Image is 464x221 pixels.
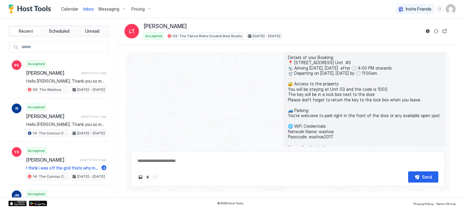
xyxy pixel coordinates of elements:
[422,174,432,180] div: Send
[33,174,67,179] span: 14: The Curious Cub Pet Friendly Studio
[137,173,144,181] button: Upload image
[28,191,45,197] span: Accepted
[26,122,106,127] span: Hello [PERSON_NAME], Thank you so much for your booking! We'll send the check-in instructions on ...
[77,130,105,136] span: [DATE] - [DATE]
[14,62,19,68] span: BS
[43,27,75,35] button: Scheduled
[26,113,79,119] span: [PERSON_NAME]
[414,200,433,206] a: Privacy Policy
[131,6,145,12] span: Pricing
[81,114,106,118] span: about 9 hours ago
[288,44,441,150] span: Hi [PERSON_NAME], thanks for booking your stay with us! Details of your Booking: 📍 [STREET_ADDRES...
[436,5,443,13] div: menu
[33,130,67,136] span: 14: The Curious Cub Pet Friendly Studio
[80,158,106,162] span: about 10 hours ago
[29,201,47,206] a: Google Play Store
[436,200,456,206] a: Terms Of Use
[26,157,77,163] span: [PERSON_NAME]
[414,202,433,206] span: Privacy Policy
[28,104,45,110] span: Accepted
[33,87,67,92] span: 06: The Washoe Sierra Studio
[15,106,18,111] span: IB
[26,70,79,76] span: [PERSON_NAME]
[19,28,33,34] span: Recent
[76,27,108,35] button: Unread
[49,28,69,34] span: Scheduled
[61,6,79,12] span: Calendar
[83,6,94,12] span: Inbox
[441,28,448,35] button: Open reservation
[144,173,151,181] button: Quick reply
[8,201,27,206] a: App Store
[85,28,99,34] span: Unread
[129,28,135,35] span: LT
[19,42,109,52] input: Input Field
[433,28,440,35] button: Sync reservation
[28,148,45,153] span: Accepted
[144,23,187,30] span: [PERSON_NAME]
[14,149,19,155] span: YS
[103,166,105,170] span: 4
[8,25,110,37] div: tab-group
[408,171,438,183] button: Send
[26,78,106,84] span: Hello [PERSON_NAME], Thank you so much for your booking! We'll send the check-in instructions [DA...
[253,33,280,39] span: [DATE] - [DATE]
[424,28,431,35] button: Reservation information
[77,174,105,179] span: [DATE] - [DATE]
[81,71,106,75] span: about 8 hours ago
[10,27,42,35] button: Recent
[98,6,119,12] span: Messaging
[8,5,54,14] a: Host Tools Logo
[77,87,105,92] span: [DATE] - [DATE]
[14,193,19,198] span: JM
[61,6,79,12] a: Calendar
[83,6,94,12] a: Inbox
[446,4,456,14] div: User profile
[145,33,162,39] span: Accepted
[172,33,242,39] span: 03: The Tahoe Retro Double Bed Studio
[406,6,431,12] span: Invite Friends
[436,202,456,206] span: Terms Of Use
[26,165,99,171] span: I think i was off the grid thats why message didn’t kicked in till I connected to the WiFi.
[217,201,243,205] span: © 2025 Host Tools
[28,61,45,67] span: Accepted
